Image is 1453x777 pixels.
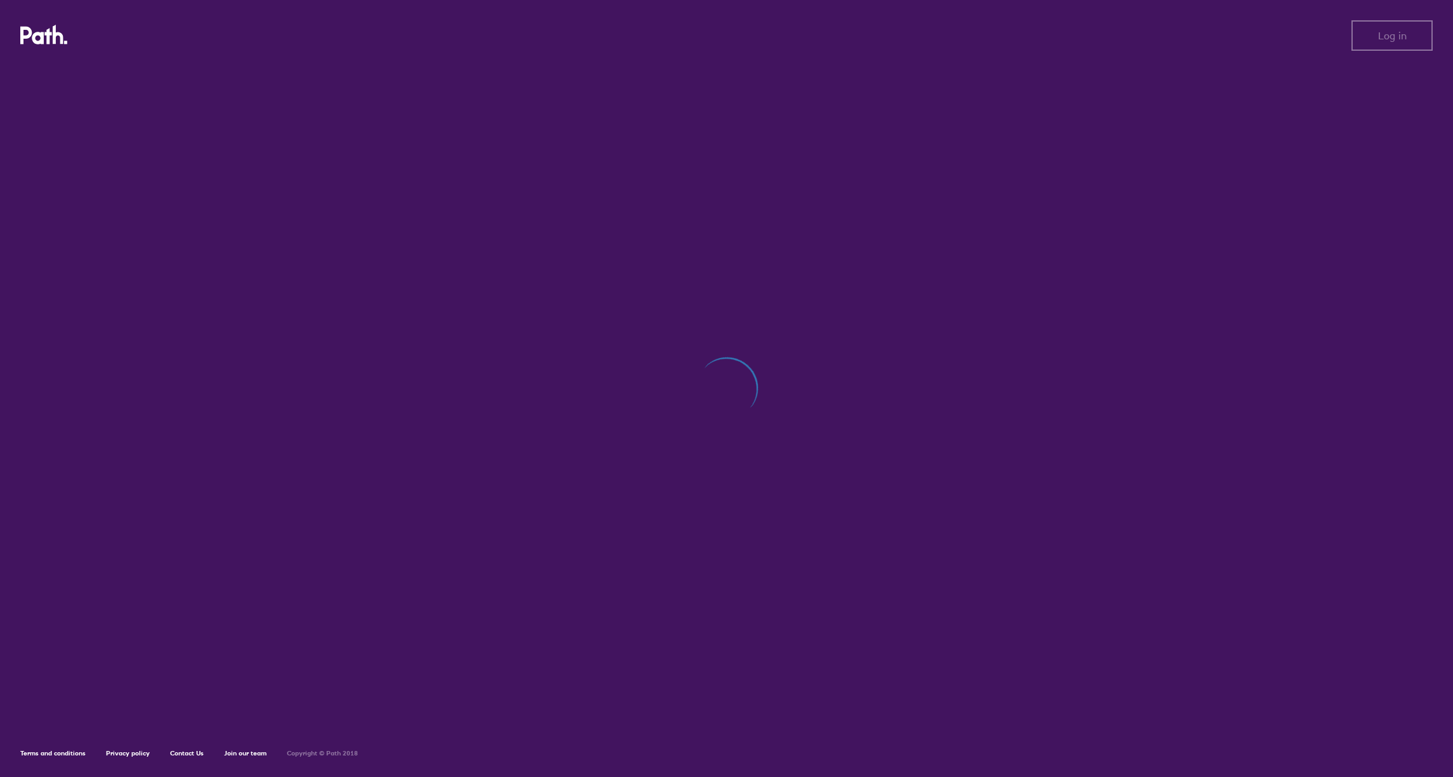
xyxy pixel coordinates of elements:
span: Log in [1378,30,1407,41]
a: Terms and conditions [20,749,86,757]
button: Log in [1351,20,1433,51]
a: Contact Us [170,749,204,757]
a: Privacy policy [106,749,150,757]
h6: Copyright © Path 2018 [287,750,358,757]
a: Join our team [224,749,267,757]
